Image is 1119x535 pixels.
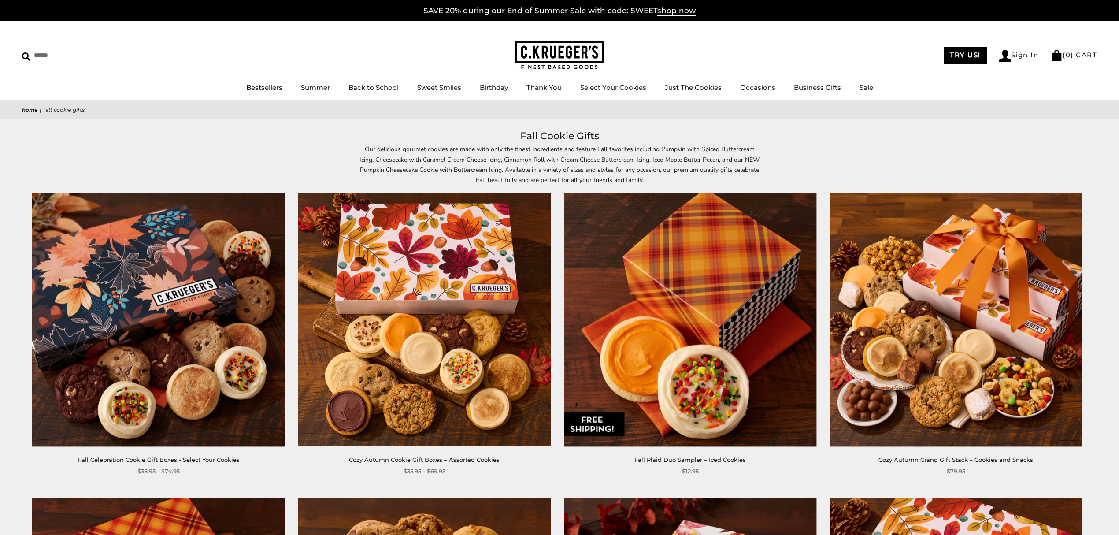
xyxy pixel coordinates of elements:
a: Sweet Smiles [417,83,461,92]
span: | [40,106,41,114]
span: 0 [1066,51,1071,59]
a: Just The Cookies [665,83,722,92]
img: C.KRUEGER'S [515,41,604,70]
img: Fall Celebration Cookie Gift Boxes - Select Your Cookies [33,194,285,446]
img: Account [999,50,1011,62]
a: Birthday [480,83,508,92]
a: Fall Plaid Duo Sampler – Iced Cookies [634,456,746,463]
a: Bestsellers [246,83,282,92]
a: Occasions [740,83,775,92]
span: Fall Cookie Gifts [43,106,85,114]
input: Search [22,48,127,62]
span: shop now [657,6,696,16]
nav: breadcrumbs [22,105,1097,115]
h1: Fall Cookie Gifts [35,128,1084,144]
span: $38.95 - $74.95 [137,467,180,476]
img: Fall Plaid Duo Sampler – Iced Cookies [564,194,816,446]
span: $35.95 - $69.95 [404,467,445,476]
a: Thank You [526,83,562,92]
a: SAVE 20% during our End of Summer Sale with code: SWEETshop now [423,6,696,16]
img: Bag [1051,50,1063,61]
img: Cozy Autumn Grand Gift Stack – Cookies and Snacks [830,194,1082,446]
a: Cozy Autumn Grand Gift Stack – Cookies and Snacks [878,456,1033,463]
a: Select Your Cookies [580,83,646,92]
a: Summer [301,83,330,92]
a: Home [22,106,38,114]
span: Our delicious gourmet cookies are made with only the finest ingredients and feature Fall favorite... [359,145,760,184]
img: Search [22,52,30,61]
img: Cozy Autumn Cookie Gift Boxes – Assorted Cookies [298,194,551,446]
a: Back to School [348,83,399,92]
a: Business Gifts [794,83,841,92]
a: (0) CART [1051,51,1097,59]
a: Sign In [999,50,1039,62]
a: Cozy Autumn Cookie Gift Boxes – Assorted Cookies [349,456,500,463]
a: Sale [860,83,873,92]
a: TRY US! [944,47,987,64]
a: Fall Celebration Cookie Gift Boxes - Select Your Cookies [78,456,240,463]
span: $79.95 [947,467,965,476]
span: $12.95 [682,467,699,476]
